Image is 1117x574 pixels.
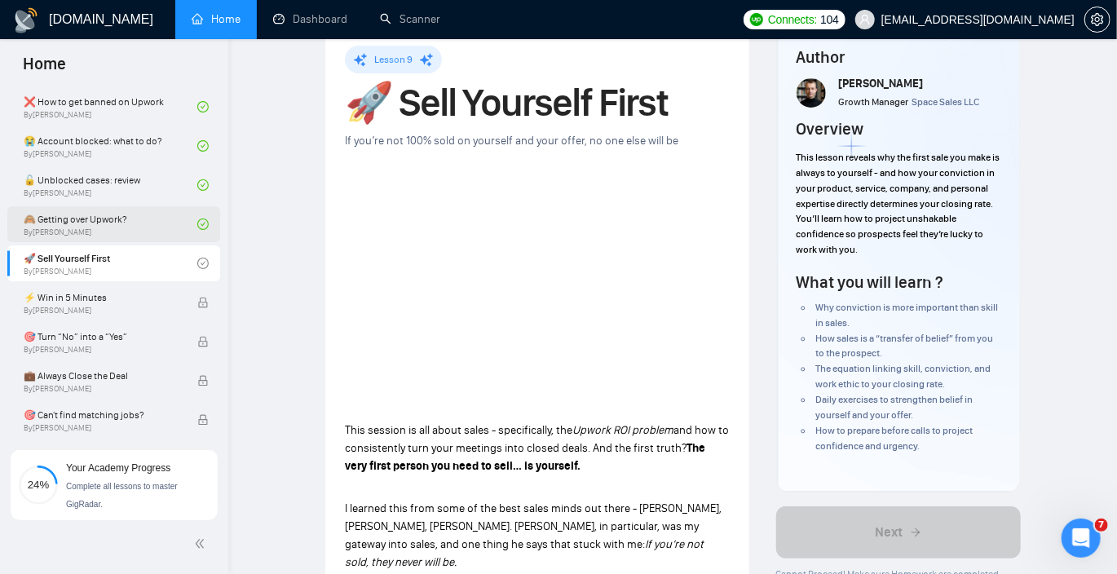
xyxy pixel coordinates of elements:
span: lock [197,414,209,426]
span: setting [1085,13,1110,26]
a: dashboardDashboard [273,12,347,26]
span: Connects: [768,11,817,29]
span: user [859,14,871,25]
a: searchScanner [380,12,440,26]
span: How to prepare before calls to project confidence and urgency. [816,425,974,452]
span: This session is all about sales - specifically, the [345,423,572,437]
h4: Overview [797,117,864,140]
span: Daily exercises to strengthen belief in yourself and your offer. [816,394,974,421]
button: setting [1084,7,1110,33]
button: Next [776,506,1021,559]
em: Upwork ROI problem [572,423,673,437]
iframe: Intercom live chat [1062,519,1101,558]
a: 🙈 Getting over Upwork?By[PERSON_NAME] [24,206,197,242]
span: lock [197,336,209,347]
span: check-circle [197,258,209,269]
h4: What you will learn ? [797,271,943,294]
span: I learned this from some of the best sales minds out there - [PERSON_NAME], [PERSON_NAME], [PERSO... [345,501,722,551]
span: 🎯 Turn “No” into a “Yes” [24,329,180,345]
span: ⚡ Win in 5 Minutes [24,289,180,306]
span: double-left [194,536,210,552]
a: 😭 Account blocked: what to do?By[PERSON_NAME] [24,128,197,164]
h4: Author [797,46,1000,68]
span: Space Sales LLC [912,96,980,108]
img: logo [13,7,39,33]
span: check-circle [197,101,209,113]
a: setting [1084,13,1110,26]
img: vlad-t.jpg [797,78,826,108]
span: 104 [820,11,838,29]
span: Why conviction is more important than skill in sales. [816,302,999,329]
span: How sales is a “transfer of belief” from you to the prospect. [816,333,994,360]
span: If you’re not 100% sold on yourself and your offer, no one else will be [345,134,678,148]
a: homeHome [192,12,241,26]
a: 🔓 Unblocked cases: reviewBy[PERSON_NAME] [24,167,197,203]
span: By [PERSON_NAME] [24,306,180,316]
span: By [PERSON_NAME] [24,384,180,394]
span: Complete all lessons to master GigRadar. [66,482,178,509]
img: upwork-logo.png [750,13,763,26]
span: check-circle [197,179,209,191]
h1: 🚀 Sell Yourself First [345,85,730,121]
span: The equation linking skill, conviction, and work ethic to your closing rate. [816,363,991,390]
span: lock [197,297,209,308]
span: Next [875,523,903,542]
span: 💼 Always Close the Deal [24,368,180,384]
span: Home [10,52,79,86]
a: 🚀 Sell Yourself FirstBy[PERSON_NAME] [24,245,197,281]
span: [PERSON_NAME] [839,77,924,91]
span: By [PERSON_NAME] [24,345,180,355]
span: Growth Manager [839,96,909,108]
span: Your Academy Progress [66,462,170,474]
span: Lesson 9 [374,54,413,65]
span: This lesson reveals why the first sale you make is always to yourself - and how your conviction i... [797,152,1000,255]
span: check-circle [197,140,209,152]
span: By [PERSON_NAME] [24,423,180,433]
span: 24% [19,479,58,490]
span: check-circle [197,219,209,230]
span: 7 [1095,519,1108,532]
a: ❌ How to get banned on UpworkBy[PERSON_NAME] [24,89,197,125]
span: lock [197,375,209,386]
span: 🎯 Can't find matching jobs? [24,407,180,423]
